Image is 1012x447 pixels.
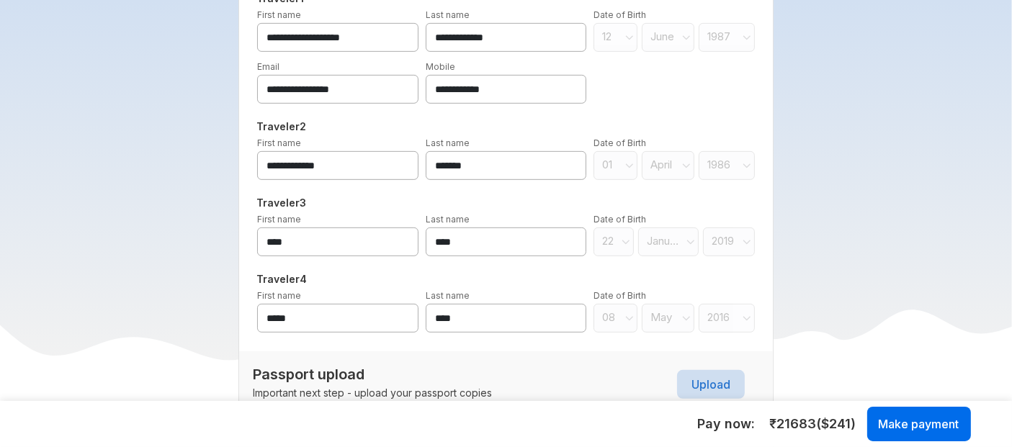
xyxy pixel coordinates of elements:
[625,158,634,173] svg: angle down
[602,310,621,325] span: 08
[647,234,681,248] span: January
[257,290,301,301] label: First name
[602,30,621,44] span: 12
[426,137,470,148] label: Last name
[602,234,618,248] span: 22
[426,214,470,225] label: Last name
[743,311,751,325] svg: angle down
[707,310,738,325] span: 2016
[698,415,756,433] h5: Pay now :
[743,235,751,249] svg: angle down
[682,30,691,45] svg: angle down
[867,407,971,441] button: Make payment
[682,311,691,325] svg: angle down
[257,9,301,20] label: First name
[650,158,677,172] span: April
[602,158,621,172] span: 01
[426,61,455,72] label: Mobile
[743,30,751,45] svg: angle down
[257,214,301,225] label: First name
[650,310,677,325] span: May
[254,271,758,288] h5: Traveler 4
[594,137,646,148] label: Date of Birth
[625,30,634,45] svg: angle down
[682,158,691,173] svg: angle down
[254,118,758,135] h5: Traveler 2
[686,235,695,249] svg: angle down
[594,290,646,301] label: Date of Birth
[677,370,745,399] button: Upload
[707,158,738,172] span: 1986
[253,386,492,400] p: Important next step - upload your passport copies
[712,234,738,248] span: 2019
[594,9,646,20] label: Date of Birth
[770,415,856,433] span: ₹ 21683 ($ 241 )
[426,290,470,301] label: Last name
[257,137,301,148] label: First name
[426,9,470,20] label: Last name
[743,158,751,173] svg: angle down
[254,194,758,212] h5: Traveler 3
[257,61,279,72] label: Email
[650,30,677,44] span: June
[625,311,634,325] svg: angle down
[622,235,630,249] svg: angle down
[594,214,646,225] label: Date of Birth
[253,366,492,383] h2: Passport upload
[707,30,738,44] span: 1987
